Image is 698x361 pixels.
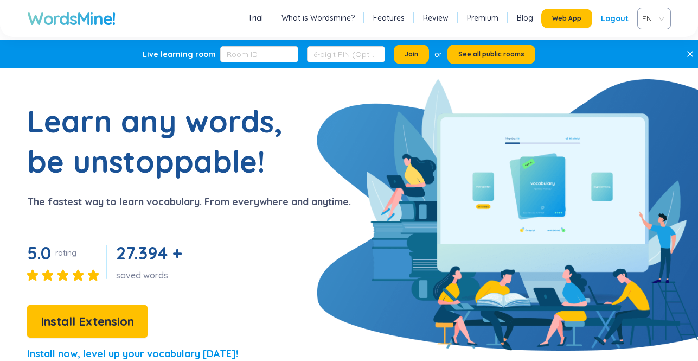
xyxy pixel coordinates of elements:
input: Room ID [220,46,298,62]
button: Join [394,45,429,64]
p: The fastest way to learn vocabulary. From everywhere and anytime. [27,194,351,210]
span: 5.0 [27,242,51,264]
a: Trial [248,12,263,23]
h1: Learn any words, be unstoppable! [27,101,298,181]
span: Join [405,50,418,59]
button: See all public rooms [447,45,535,64]
div: Live learning room [143,49,216,60]
span: EN [642,10,662,27]
a: Features [373,12,405,23]
span: Install Extension [41,312,134,331]
div: saved words [116,269,186,281]
input: 6-digit PIN (Optional) [307,46,385,62]
span: 27.394 + [116,242,182,264]
a: What is Wordsmine? [281,12,355,23]
span: Web App [552,14,581,23]
div: rating [55,248,76,258]
span: See all public rooms [458,50,524,59]
a: Premium [467,12,498,23]
button: Install Extension [27,305,148,338]
button: Web App [541,9,592,28]
a: Review [423,12,449,23]
div: Logout [601,9,629,28]
div: or [434,48,442,60]
a: Install Extension [27,317,148,328]
a: Blog [517,12,533,23]
a: WordsMine! [27,8,116,29]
